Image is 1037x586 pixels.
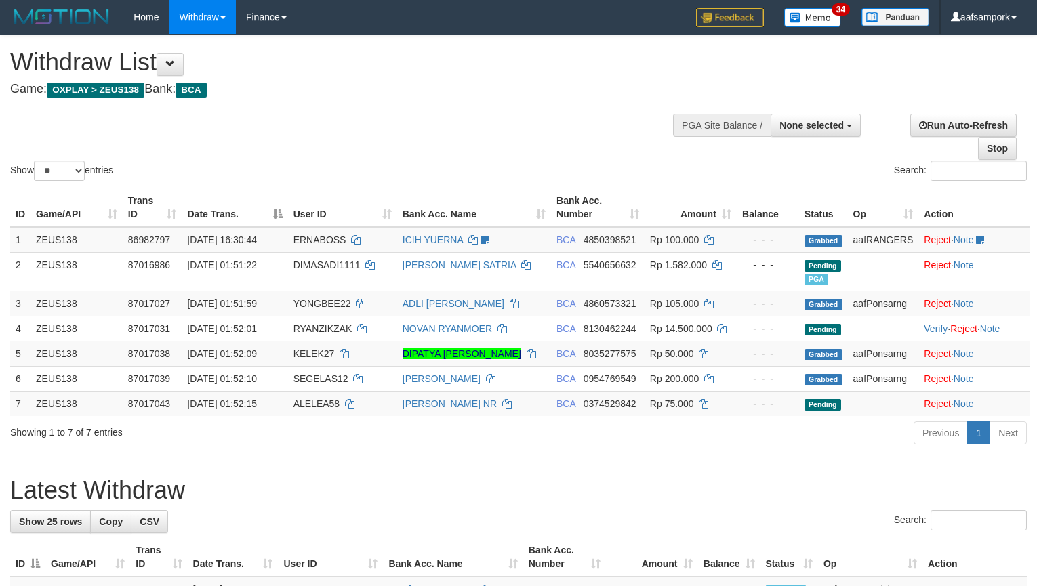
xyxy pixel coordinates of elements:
[523,538,606,577] th: Bank Acc. Number: activate to sort column ascending
[742,233,794,247] div: - - -
[931,510,1027,530] input: Search:
[10,49,678,76] h1: Withdraw List
[584,323,636,334] span: Copy 8130462244 to clipboard
[403,373,481,384] a: [PERSON_NAME]
[128,298,170,309] span: 87017027
[918,366,1030,391] td: ·
[910,114,1017,137] a: Run Auto-Refresh
[980,323,1000,334] a: Note
[924,259,951,270] a: Reject
[187,234,256,245] span: [DATE] 16:30:44
[584,373,636,384] span: Copy 0954769549 to clipboard
[556,323,575,334] span: BCA
[278,538,383,577] th: User ID: activate to sort column ascending
[771,114,861,137] button: None selected
[30,291,123,316] td: ZEUS138
[805,260,841,272] span: Pending
[293,234,346,245] span: ERNABOSS
[187,373,256,384] span: [DATE] 01:52:10
[556,348,575,359] span: BCA
[954,298,974,309] a: Note
[931,161,1027,181] input: Search:
[99,516,123,527] span: Copy
[924,323,948,334] a: Verify
[650,234,699,245] span: Rp 100.000
[128,348,170,359] span: 87017038
[10,510,91,533] a: Show 25 rows
[176,83,206,98] span: BCA
[760,538,818,577] th: Status: activate to sort column ascending
[90,510,131,533] a: Copy
[556,298,575,309] span: BCA
[650,323,712,334] span: Rp 14.500.000
[805,274,828,285] span: Marked by aafpengsreynich
[293,373,348,384] span: SEGELAS12
[924,348,951,359] a: Reject
[47,83,144,98] span: OXPLAY > ZEUS138
[818,538,922,577] th: Op: activate to sort column ascending
[10,366,30,391] td: 6
[924,298,951,309] a: Reject
[848,366,919,391] td: aafPonsarng
[918,188,1030,227] th: Action
[551,188,645,227] th: Bank Acc. Number: activate to sort column ascending
[954,373,974,384] a: Note
[128,323,170,334] span: 87017031
[805,399,841,411] span: Pending
[30,316,123,341] td: ZEUS138
[128,373,170,384] span: 87017039
[698,538,760,577] th: Balance: activate to sort column ascending
[130,538,187,577] th: Trans ID: activate to sort column ascending
[584,348,636,359] span: Copy 8035277575 to clipboard
[990,421,1027,444] a: Next
[650,373,699,384] span: Rp 200.000
[742,372,794,385] div: - - -
[556,373,575,384] span: BCA
[805,349,842,360] span: Grabbed
[397,188,551,227] th: Bank Acc. Name: activate to sort column ascending
[140,516,159,527] span: CSV
[650,398,694,409] span: Rp 75.000
[918,252,1030,291] td: ·
[10,291,30,316] td: 3
[10,83,678,96] h4: Game: Bank:
[737,188,799,227] th: Balance
[19,516,82,527] span: Show 25 rows
[954,234,974,245] a: Note
[924,234,951,245] a: Reject
[832,3,850,16] span: 34
[30,252,123,291] td: ZEUS138
[978,137,1017,160] a: Stop
[10,420,422,439] div: Showing 1 to 7 of 7 entries
[383,538,523,577] th: Bank Acc. Name: activate to sort column ascending
[848,227,919,253] td: aafRANGERS
[10,341,30,366] td: 5
[918,341,1030,366] td: ·
[918,316,1030,341] td: · ·
[696,8,764,27] img: Feedback.jpg
[128,398,170,409] span: 87017043
[924,373,951,384] a: Reject
[805,324,841,335] span: Pending
[805,374,842,385] span: Grabbed
[650,348,694,359] span: Rp 50.000
[584,398,636,409] span: Copy 0374529842 to clipboard
[779,120,844,131] span: None selected
[584,298,636,309] span: Copy 4860573321 to clipboard
[918,227,1030,253] td: ·
[403,398,497,409] a: [PERSON_NAME] NR
[556,234,575,245] span: BCA
[914,421,968,444] a: Previous
[918,291,1030,316] td: ·
[45,538,130,577] th: Game/API: activate to sort column ascending
[742,397,794,411] div: - - -
[805,299,842,310] span: Grabbed
[742,258,794,272] div: - - -
[187,398,256,409] span: [DATE] 01:52:15
[187,298,256,309] span: [DATE] 01:51:59
[123,188,182,227] th: Trans ID: activate to sort column ascending
[288,188,397,227] th: User ID: activate to sort column ascending
[188,538,279,577] th: Date Trans.: activate to sort column ascending
[403,348,521,359] a: DIPATYA [PERSON_NAME]
[131,510,168,533] a: CSV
